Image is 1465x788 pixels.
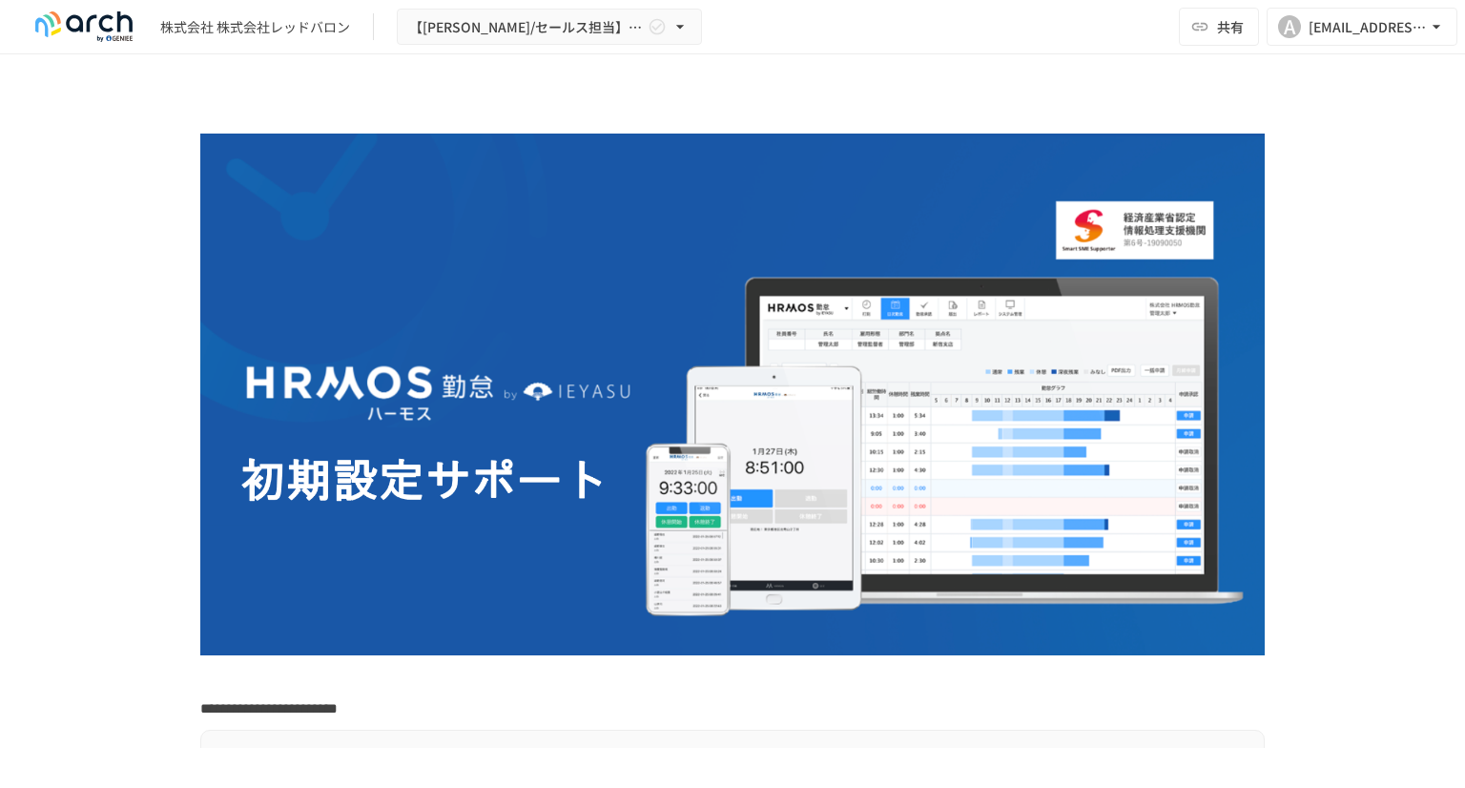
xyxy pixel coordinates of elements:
[1278,15,1301,38] div: A
[1217,16,1244,37] span: 共有
[200,134,1265,655] img: GdztLVQAPnGLORo409ZpmnRQckwtTrMz8aHIKJZF2AQ
[1267,8,1457,46] button: A[EMAIL_ADDRESS][PERSON_NAME][DOMAIN_NAME]
[160,17,350,37] div: 株式会社 株式会社レッドバロン
[1179,8,1259,46] button: 共有
[409,15,644,39] span: 【[PERSON_NAME]/セールス担当】株式会社レッドバロン様_初期設定サポート
[1309,15,1427,39] div: [EMAIL_ADDRESS][PERSON_NAME][DOMAIN_NAME]
[23,11,145,42] img: logo-default@2x-9cf2c760.svg
[397,9,702,46] button: 【[PERSON_NAME]/セールス担当】株式会社レッドバロン様_初期設定サポート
